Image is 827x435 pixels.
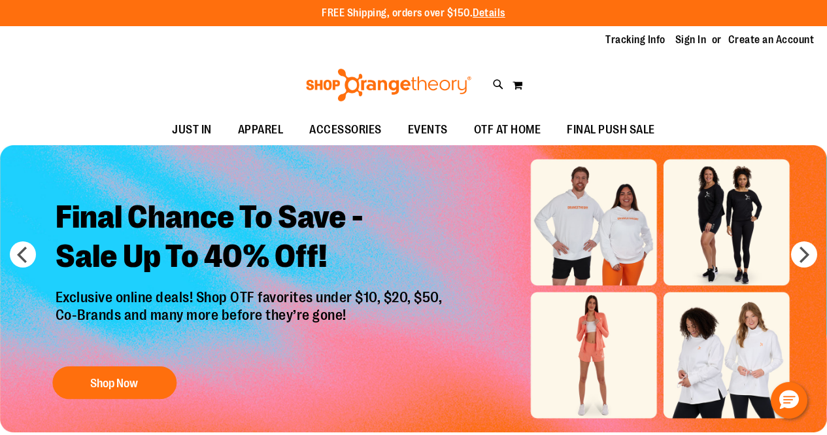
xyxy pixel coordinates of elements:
a: JUST IN [159,115,225,145]
h2: Final Chance To Save - Sale Up To 40% Off! [46,188,456,290]
span: FINAL PUSH SALE [567,115,655,145]
a: EVENTS [395,115,461,145]
a: FINAL PUSH SALE [554,115,668,145]
p: Exclusive online deals! Shop OTF favorites under $10, $20, $50, Co-Brands and many more before th... [46,290,456,354]
span: APPAREL [238,115,284,145]
a: Details [473,7,505,19]
span: OTF AT HOME [474,115,541,145]
a: ACCESSORIES [296,115,395,145]
a: Create an Account [728,33,815,47]
a: Tracking Info [605,33,666,47]
button: next [791,241,817,268]
a: APPAREL [225,115,297,145]
a: Final Chance To Save -Sale Up To 40% Off! Exclusive online deals! Shop OTF favorites under $10, $... [46,188,456,406]
button: prev [10,241,36,268]
a: OTF AT HOME [461,115,554,145]
span: JUST IN [172,115,212,145]
a: Sign In [675,33,707,47]
button: Hello, have a question? Let’s chat. [771,382,807,419]
span: ACCESSORIES [309,115,382,145]
span: EVENTS [408,115,448,145]
button: Shop Now [52,366,177,399]
img: Shop Orangetheory [304,69,473,101]
p: FREE Shipping, orders over $150. [322,6,505,21]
